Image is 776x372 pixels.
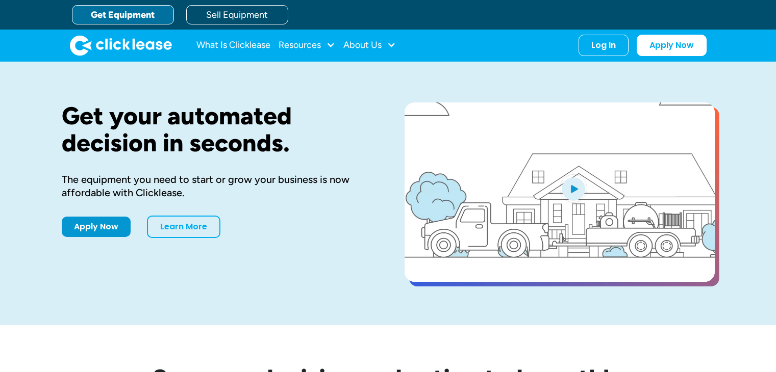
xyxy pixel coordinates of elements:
[637,35,707,56] a: Apply Now
[405,102,715,282] a: open lightbox
[591,40,616,50] div: Log In
[70,35,172,56] a: home
[62,102,372,156] h1: Get your automated decision in seconds.
[62,217,131,237] a: Apply Now
[147,216,220,238] a: Learn More
[279,35,335,56] div: Resources
[186,5,288,24] a: Sell Equipment
[62,173,372,199] div: The equipment you need to start or grow your business is now affordable with Clicklease.
[560,174,587,203] img: Blue play button logo on a light blue circular background
[72,5,174,24] a: Get Equipment
[70,35,172,56] img: Clicklease logo
[343,35,396,56] div: About Us
[196,35,270,56] a: What Is Clicklease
